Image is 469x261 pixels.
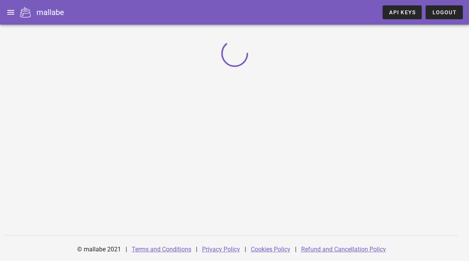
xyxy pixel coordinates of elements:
[432,9,457,15] span: Logout
[202,246,240,253] a: Privacy Policy
[389,9,416,15] span: API Keys
[245,240,246,259] div: |
[73,240,126,259] div: © mallabe 2021
[426,5,463,19] button: Logout
[383,5,422,19] a: API Keys
[251,246,290,253] a: Cookies Policy
[196,240,197,259] div: |
[301,246,386,253] a: Refund and Cancellation Policy
[36,7,64,18] div: mallabe
[132,246,191,253] a: Terms and Conditions
[126,240,127,259] div: |
[295,240,297,259] div: |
